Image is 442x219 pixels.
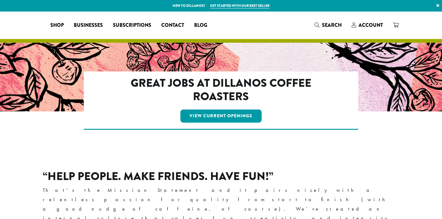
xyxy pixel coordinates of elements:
[180,109,262,123] a: View Current Openings
[210,3,269,8] a: Get started with our best seller
[111,76,331,103] h2: Great Jobs at Dillanos Coffee Roasters
[43,170,399,183] h2: “Help People. Make Friends. Have Fun!”
[309,20,347,30] a: Search
[194,22,207,29] span: Blog
[161,22,184,29] span: Contact
[113,22,151,29] span: Subscriptions
[45,20,69,30] a: Shop
[322,22,342,29] span: Search
[359,22,383,29] span: Account
[74,22,103,29] span: Businesses
[50,22,64,29] span: Shop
